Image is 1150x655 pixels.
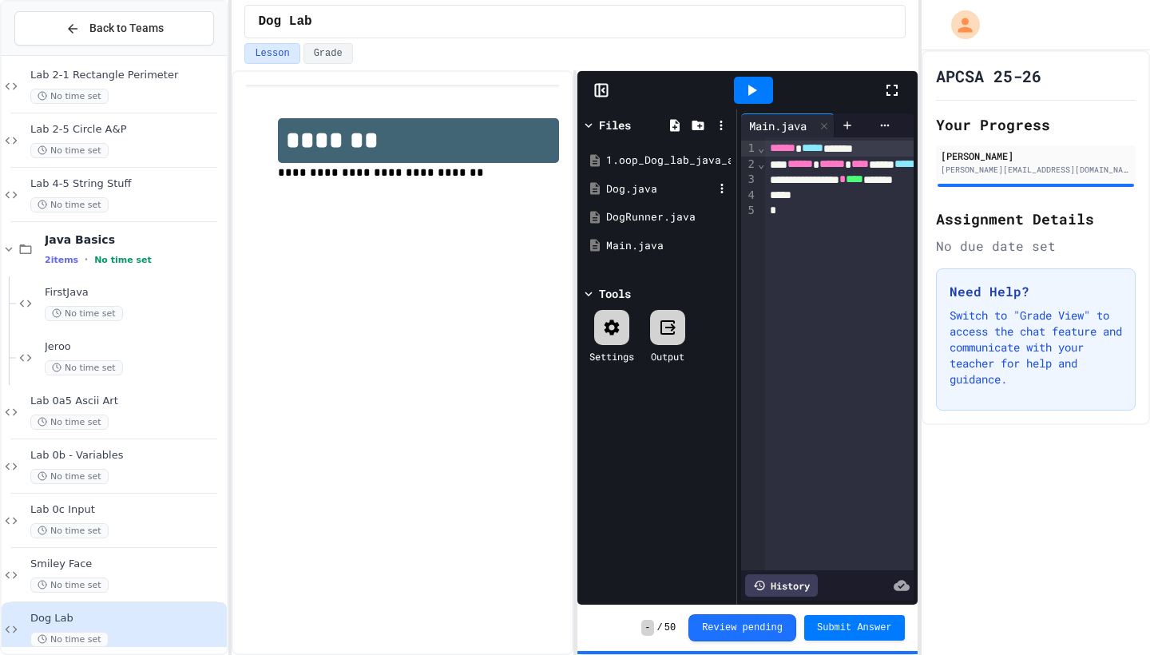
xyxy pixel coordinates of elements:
div: History [745,574,818,597]
span: No time set [30,469,109,484]
div: 1 [741,141,757,157]
div: Tools [599,285,631,302]
span: No time set [30,632,109,647]
span: Jeroo [45,340,224,354]
div: 3 [741,172,757,188]
span: No time set [45,360,123,375]
div: 4 [741,188,757,203]
div: My Account [934,6,984,43]
span: Fold line [757,141,765,154]
div: [PERSON_NAME][EMAIL_ADDRESS][DOMAIN_NAME] [941,164,1131,176]
div: No due date set [936,236,1136,256]
span: Back to Teams [89,20,164,37]
span: Lab 2-5 Circle A&P [30,123,224,137]
span: - [641,620,653,636]
div: [PERSON_NAME] [941,149,1131,163]
div: Main.java [741,113,835,137]
button: Grade [303,43,353,64]
button: Back to Teams [14,11,214,46]
span: FirstJava [45,286,224,300]
div: DogRunner.java [606,209,731,225]
span: No time set [30,415,109,430]
span: Java Basics [45,232,224,247]
div: 2 [741,157,757,173]
button: Review pending [688,614,796,641]
span: / [657,621,663,634]
div: Files [599,117,631,133]
div: 5 [741,203,757,218]
span: Submit Answer [817,621,892,634]
span: 50 [664,621,676,634]
button: Submit Answer [804,615,905,641]
span: No time set [30,523,109,538]
span: Lab 0c Input [30,503,224,517]
h2: Assignment Details [936,208,1136,230]
h3: Need Help? [950,282,1122,301]
span: No time set [30,89,109,104]
span: Lab 2-1 Rectangle Perimeter [30,69,224,82]
span: 2 items [45,255,78,265]
span: Dog Lab [258,12,311,31]
span: No time set [30,578,109,593]
span: No time set [45,306,123,321]
span: No time set [30,197,109,212]
div: Output [651,349,684,363]
span: No time set [30,143,109,158]
div: 1.oop_Dog_lab_java_aplus.pdf [606,153,731,169]
div: Dog.java [606,181,713,197]
div: Settings [589,349,634,363]
span: Lab 0b - Variables [30,449,224,462]
span: Smiley Face [30,558,224,571]
button: Lesson [244,43,299,64]
span: Fold line [757,157,765,170]
span: No time set [94,255,152,265]
div: Main.java [606,238,731,254]
div: Main.java [741,117,815,134]
span: Dog Lab [30,612,224,625]
span: Lab 0a5 Ascii Art [30,395,224,408]
span: Lab 4-5 String Stuff [30,177,224,191]
p: Switch to "Grade View" to access the chat feature and communicate with your teacher for help and ... [950,308,1122,387]
h1: APCSA 25-26 [936,65,1041,87]
span: • [85,253,88,266]
h2: Your Progress [936,113,1136,136]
